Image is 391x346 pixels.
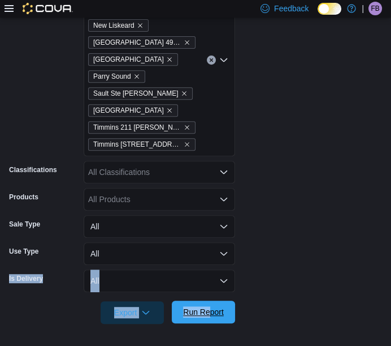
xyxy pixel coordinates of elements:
[88,121,195,134] span: Timmins 211 Craig
[137,22,144,29] button: Remove New Liskeard from selection in this group
[93,122,181,133] span: Timmins 211 [PERSON_NAME]
[23,3,73,14] img: Cova
[184,39,190,46] button: Remove North Bay 496 main from selection in this group
[84,270,235,292] button: All
[219,55,228,65] button: Open list of options
[183,306,224,318] span: Run Report
[9,165,57,174] label: Classifications
[9,193,38,202] label: Products
[133,73,140,80] button: Remove Parry Sound from selection in this group
[88,138,195,151] span: Timmins 214 Third Ave
[318,3,341,15] input: Dark Mode
[101,301,164,324] button: Export
[219,195,228,204] button: Open list of options
[368,2,382,15] div: Felix Brining
[107,301,157,324] span: Export
[93,20,134,31] span: New Liskeard
[9,247,38,256] label: Use Type
[219,168,228,177] button: Open list of options
[9,220,40,229] label: Sale Type
[93,105,164,116] span: [GEOGRAPHIC_DATA]
[207,55,216,65] button: Clear input
[88,70,145,83] span: Parry Sound
[93,88,179,99] span: Sault Ste [PERSON_NAME]
[9,274,43,283] label: Is Delivery
[84,215,235,238] button: All
[93,54,164,65] span: [GEOGRAPHIC_DATA]
[184,141,190,148] button: Remove Timmins 214 Third Ave from selection in this group
[166,107,173,114] button: Remove Sudbury from selection in this group
[362,2,364,15] p: |
[371,2,379,15] span: FB
[88,104,178,117] span: Sudbury
[84,242,235,265] button: All
[274,3,309,14] span: Feedback
[181,90,188,97] button: Remove Sault Ste Marie from selection in this group
[93,139,181,150] span: Timmins [STREET_ADDRESS]
[93,37,181,48] span: [GEOGRAPHIC_DATA] 496 main
[93,71,131,82] span: Parry Sound
[172,301,235,323] button: Run Report
[88,87,193,100] span: Sault Ste Marie
[166,56,173,63] button: Remove North Bay Algonquin Ave from selection in this group
[88,19,149,32] span: New Liskeard
[184,124,190,131] button: Remove Timmins 211 Craig from selection in this group
[88,53,178,66] span: North Bay Algonquin Ave
[88,36,195,49] span: North Bay 496 main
